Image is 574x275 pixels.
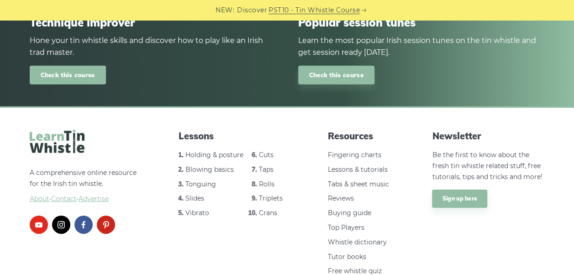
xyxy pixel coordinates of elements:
a: Triplets [259,194,283,202]
a: Check this course [298,66,374,85]
a: Cuts [259,151,274,159]
a: youtube [30,216,48,234]
a: Check this course [30,66,106,85]
span: Discover [237,5,267,16]
a: Fingering charts [328,151,381,159]
span: Resources [328,130,395,143]
p: Be the first to know about the fresh tin whistle related stuff, free tutorials, tips and tricks a... [432,150,544,182]
span: Newsletter [432,130,544,143]
a: Holding & posture [185,151,243,159]
a: Taps [259,165,274,174]
span: NEW: [216,5,234,16]
a: Crans [259,209,277,217]
a: Rolls [259,180,274,188]
a: Blowing basics [185,165,234,174]
span: Advertise [79,195,109,203]
a: Sign up here [432,190,487,208]
a: Reviews [328,194,354,202]
div: Hone your tin whistle skills and discover how to play like an Irish trad master. [30,35,276,58]
a: pinterest [97,216,115,234]
a: Tonguing [185,180,216,188]
a: Tutor books [328,253,366,261]
p: A comprehensive online resource for the Irish tin whistle. [30,168,142,205]
span: · [30,194,142,205]
a: Top Players [328,223,364,232]
a: Buying guide [328,209,371,217]
a: About [30,195,49,203]
span: Contact [51,195,77,203]
a: instagram [52,216,70,234]
div: Learn the most popular Irish session tunes on the tin whistle and get session ready [DATE]. [298,35,545,58]
a: Lessons & tutorials [328,165,388,174]
span: Technique improver [30,16,276,29]
a: Slides [185,194,204,202]
a: Tabs & sheet music [328,180,389,188]
a: Free whistle quiz [328,267,382,275]
a: Whistle dictionary [328,238,387,246]
span: Lessons [179,130,291,143]
a: Vibrato [185,209,209,217]
img: LearnTinWhistle.com [30,130,84,153]
a: Contact·Advertise [51,195,109,203]
a: facebook [74,216,93,234]
a: PST10 - Tin Whistle Course [269,5,360,16]
span: Popular session tunes [298,16,545,29]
